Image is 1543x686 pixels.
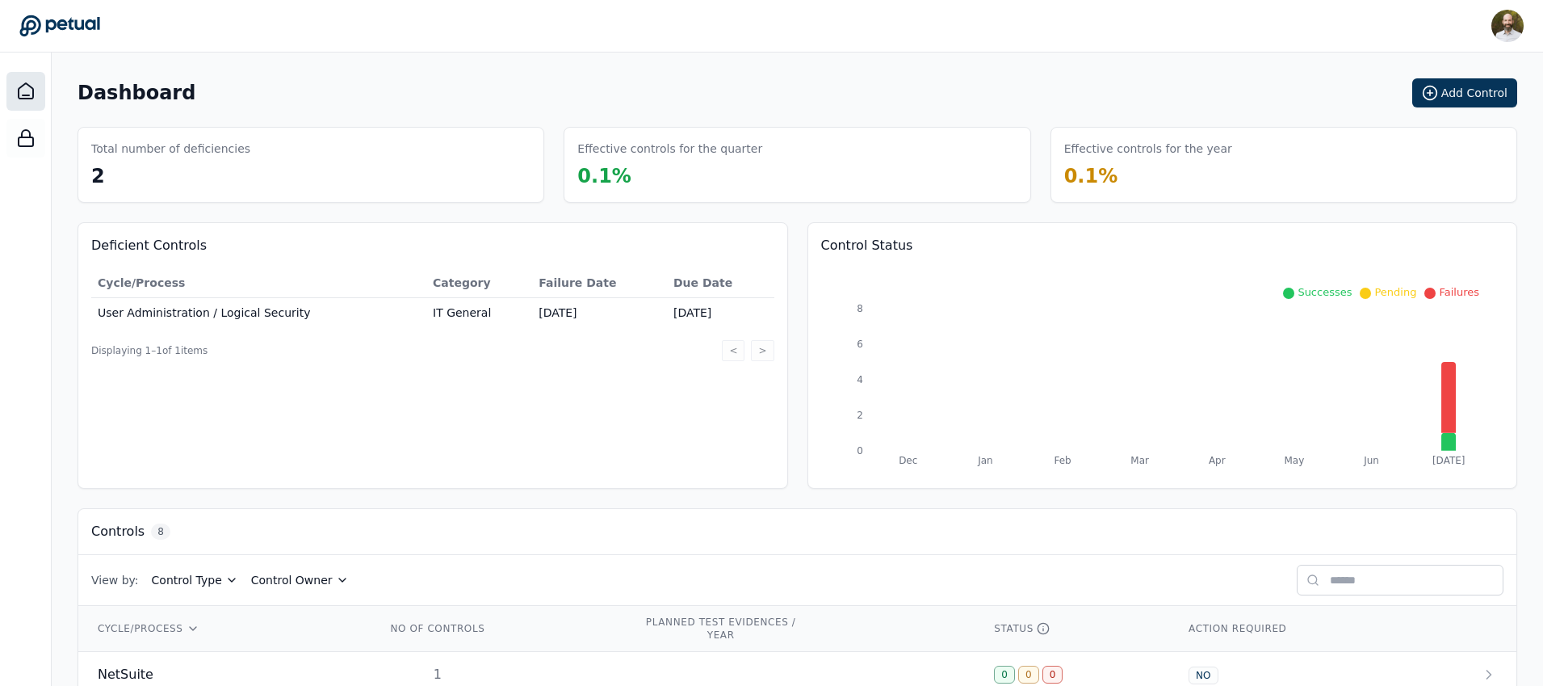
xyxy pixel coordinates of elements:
h3: Effective controls for the year [1064,141,1232,157]
tspan: 6 [857,339,863,350]
h3: Control Status [821,236,1504,255]
h3: Total number of deficiencies [91,141,250,157]
span: Displaying 1– 1 of 1 items [91,344,208,357]
tspan: 0 [857,445,863,457]
tspan: Dec [899,455,917,466]
tspan: 2 [857,410,863,421]
img: David Coulombe [1491,10,1524,42]
tspan: Mar [1130,455,1149,466]
th: Category [426,268,532,298]
td: IT General [426,298,532,328]
h3: Effective controls for the quarter [577,141,762,157]
div: CYCLE/PROCESS [98,622,347,635]
div: STATUS [994,622,1150,635]
span: Failures [1439,286,1479,298]
a: Go to Dashboard [19,15,100,37]
button: > [751,340,774,361]
span: 2 [91,165,105,187]
span: View by: [91,572,139,588]
button: < [722,340,744,361]
tspan: 8 [857,303,863,314]
tspan: Apr [1209,455,1226,466]
span: NetSuite [98,665,153,684]
tspan: Jan [977,455,992,466]
span: 0.1 % [577,165,631,187]
a: SOC [6,119,45,158]
span: Successes [1298,286,1352,298]
a: Dashboard [6,72,45,111]
th: ACTION REQUIRED [1169,606,1417,652]
div: 0 [1018,666,1039,684]
tspan: Jun [1363,455,1379,466]
div: 0 [1042,666,1063,684]
span: 0.1 % [1064,165,1118,187]
h1: Dashboard [78,80,195,106]
button: Control Type [152,572,238,588]
div: PLANNED TEST EVIDENCES / YEAR [644,616,799,642]
div: 1 [386,665,489,684]
th: Cycle/Process [91,268,426,298]
span: Pending [1374,286,1416,298]
tspan: Feb [1054,455,1071,466]
button: Add Control [1412,78,1517,107]
tspan: May [1284,455,1304,466]
div: 0 [994,666,1015,684]
div: NO OF CONTROLS [386,622,489,635]
tspan: [DATE] [1432,455,1465,466]
tspan: 4 [857,374,863,385]
span: 8 [151,524,170,540]
td: User Administration / Logical Security [91,298,426,328]
button: Control Owner [251,572,349,588]
h3: Deficient Controls [91,236,774,255]
div: NO [1189,667,1218,684]
th: Due Date [667,268,774,298]
td: [DATE] [667,298,774,328]
th: Failure Date [532,268,667,298]
h3: Controls [91,522,145,541]
td: [DATE] [532,298,667,328]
